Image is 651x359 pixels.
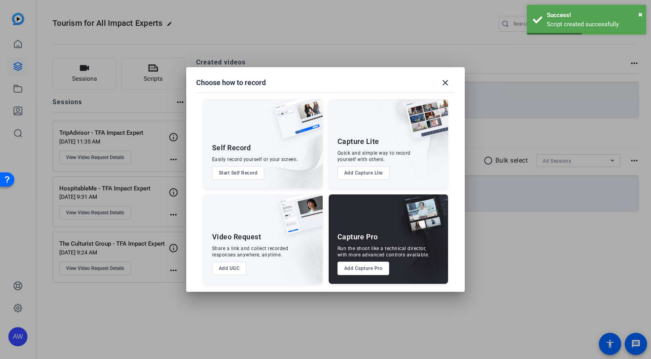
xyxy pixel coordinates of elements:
button: Start Self Record [212,166,265,180]
div: Script created successfully [547,20,640,29]
button: Add Capture Pro [337,262,390,275]
button: Close [638,8,643,20]
div: Share a link and collect recorded responses anywhere, anytime. [212,245,288,258]
img: ugc-content.png [273,194,323,243]
div: Self Record [212,143,251,153]
button: Add Capture Lite [337,166,390,180]
mat-icon: close [440,78,450,87]
div: Easily record yourself or your screen. [212,156,298,163]
img: capture-pro.png [396,194,448,243]
img: embarkstudio-capture-pro.png [389,204,448,284]
span: × [638,10,643,19]
img: embarkstudio-ugc-content.png [277,219,323,284]
img: embarkstudio-self-record.png [253,116,323,188]
div: Capture Lite [337,137,379,146]
div: Success! [547,11,640,20]
div: Quick and simple way to record yourself with others. [337,150,411,163]
h1: Choose how to record [196,78,266,87]
div: Video Request [212,232,261,242]
div: Run the shoot like a technical director, with more advanced controls available. [337,245,429,258]
button: Add UGC [212,262,247,275]
img: self-record.png [268,99,323,147]
img: embarkstudio-capture-lite.png [377,99,448,179]
img: capture-lite.png [399,99,448,147]
div: Capture Pro [337,232,378,242]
